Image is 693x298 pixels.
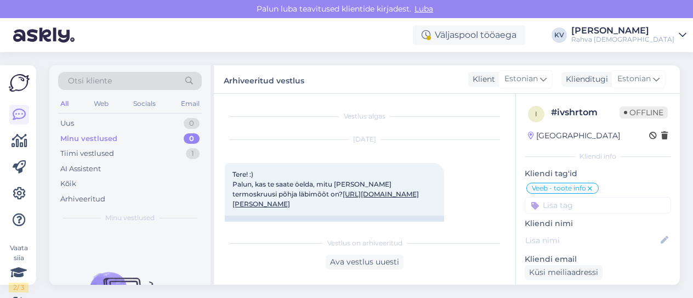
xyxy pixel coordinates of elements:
[131,97,158,111] div: Socials
[326,255,404,269] div: Ava vestlus uuesti
[525,151,671,161] div: Kliendi info
[571,26,686,44] a: [PERSON_NAME]Rahva [DEMOGRAPHIC_DATA]
[525,218,671,229] p: Kliendi nimi
[525,234,658,246] input: Lisa nimi
[60,164,101,175] div: AI Assistent
[525,254,671,265] p: Kliendi email
[525,284,671,296] p: Kliendi telefon
[68,75,112,87] span: Otsi kliente
[525,265,603,280] div: Küsi meiliaadressi
[525,168,671,179] p: Kliendi tag'id
[225,111,504,121] div: Vestlus algas
[179,97,202,111] div: Email
[60,118,74,129] div: Uus
[571,26,674,35] div: [PERSON_NAME]
[225,216,444,264] div: Hello! :) Please, can you tell me how many cm the diameter of the bottom of this thermos mug is?
[186,148,200,159] div: 1
[92,97,111,111] div: Web
[504,73,538,85] span: Estonian
[620,106,668,119] span: Offline
[617,73,651,85] span: Estonian
[551,106,620,119] div: # ivshrtom
[60,178,76,189] div: Kõik
[225,134,504,144] div: [DATE]
[9,74,30,92] img: Askly Logo
[411,4,436,14] span: Luba
[58,97,71,111] div: All
[232,170,419,208] span: Tere! :) Palun, kas te saate öelda, mitu [PERSON_NAME] termoskruusi põhja läbimõõt on?
[561,74,608,85] div: Klienditugi
[327,238,402,248] span: Vestlus on arhiveeritud
[224,72,304,87] label: Arhiveeritud vestlus
[413,25,525,45] div: Väljaspool tööaega
[532,185,586,192] span: Veeb - toote info
[184,118,200,129] div: 0
[552,27,567,43] div: KV
[535,110,537,118] span: i
[60,133,117,144] div: Minu vestlused
[528,130,620,142] div: [GEOGRAPHIC_DATA]
[525,197,671,213] input: Lisa tag
[184,133,200,144] div: 0
[468,74,495,85] div: Klient
[60,194,105,205] div: Arhiveeritud
[105,213,155,223] span: Minu vestlused
[571,35,674,44] div: Rahva [DEMOGRAPHIC_DATA]
[9,243,29,293] div: Vaata siia
[9,283,29,293] div: 2 / 3
[60,148,114,159] div: Tiimi vestlused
